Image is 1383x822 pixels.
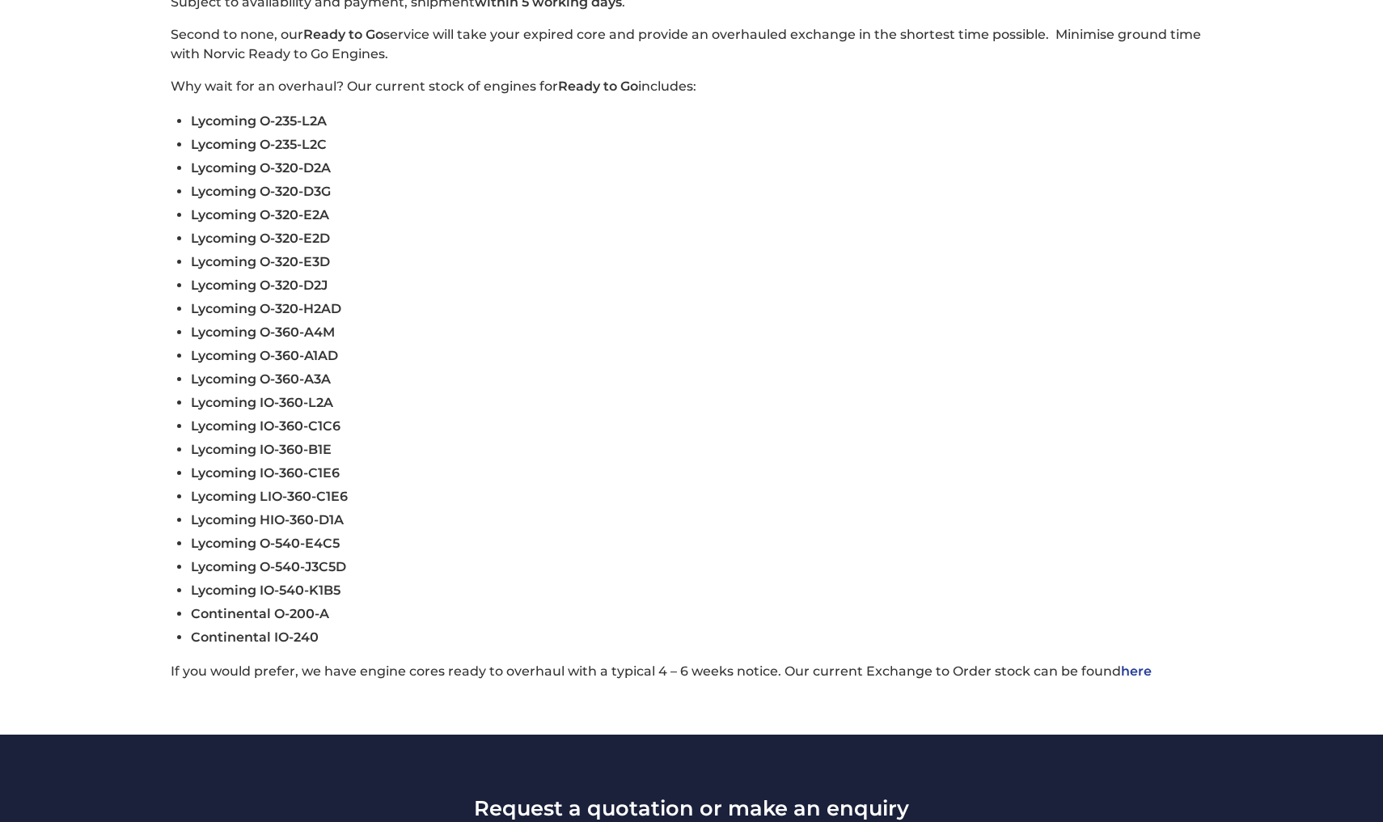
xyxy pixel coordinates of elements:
h3: Request a quotation or make an enquiry [171,795,1213,820]
span: Lycoming O-360-A4M [191,324,335,340]
span: Lycoming O-320-D2A [191,160,331,176]
span: Lycoming O-540-E4C5 [191,536,340,551]
span: Lycoming HIO-360-D1A [191,512,344,528]
span: Continental IO-240 [191,629,319,645]
p: If you would prefer, we have engine cores ready to overhaul with a typical 4 – 6 weeks notice. Ou... [171,662,1213,681]
span: Continental O-200-A [191,606,329,621]
span: Lycoming O-360-A1AD [191,348,338,363]
span: Lycoming O-235-L2C [191,137,327,152]
strong: Ready to Go [303,27,383,42]
a: here [1121,663,1152,679]
p: Second to none, our service will take your expired core and provide an overhauled exchange in the... [171,25,1213,64]
span: Lycoming O-320-E2A [191,207,329,222]
span: Lycoming O-320-D2J [191,278,328,293]
span: Lycoming O-320-D3G [191,184,331,199]
span: Lycoming O-235-L2A [191,113,327,129]
span: Lycoming O-320-H2AD [191,301,341,316]
span: Lycoming O-540-J3C5D [191,559,346,574]
span: Lycoming O-320-E2D [191,231,330,246]
span: Lycoming O-320-E3D [191,254,330,269]
span: Lycoming O-360-A3A [191,371,331,387]
span: Lycoming IO-360-L2A [191,395,333,410]
span: Lycoming IO-360-C1C6 [191,418,340,434]
span: Lycoming IO-360-C1E6 [191,465,340,481]
span: Lycoming IO-540-K1B5 [191,583,340,598]
strong: Ready to Go [558,78,638,94]
span: Lycoming IO-360-B1E [191,442,332,457]
p: Why wait for an overhaul? Our current stock of engines for includes: [171,77,1213,96]
span: Lycoming LIO-360-C1E6 [191,489,348,504]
